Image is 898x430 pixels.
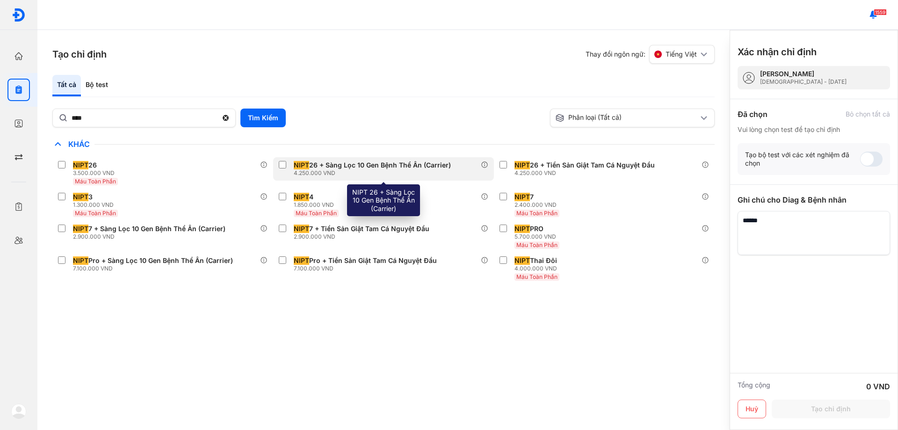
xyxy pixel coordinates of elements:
img: logo [12,8,26,22]
span: NIPT [73,193,88,201]
div: Thay đổi ngôn ngữ: [586,45,715,64]
span: Máu Toàn Phần [296,210,337,217]
div: 4 [294,193,313,201]
span: Máu Toàn Phần [75,210,116,217]
div: 3 [73,193,93,201]
span: Máu Toàn Phần [516,273,558,280]
div: 4.000.000 VND [514,265,561,272]
div: Tổng cộng [738,381,770,392]
span: Tiếng Việt [666,50,697,58]
div: Tạo bộ test với các xét nghiệm đã chọn [745,151,860,168]
div: 5.700.000 VND [514,233,561,241]
div: Ghi chú cho Diag & Bệnh nhân [738,194,890,205]
div: 4.250.000 VND [294,169,455,177]
span: NIPT [73,161,88,169]
div: 2.900.000 VND [73,233,229,241]
div: 7 [514,193,534,201]
span: Máu Toàn Phần [516,241,558,248]
span: NIPT [294,225,309,233]
div: Pro + Sàng Lọc 10 Gen Bệnh Thể Ẩn (Carrier) [73,256,233,265]
div: [PERSON_NAME] [760,70,847,78]
span: NIPT [294,161,309,169]
div: 7 + Tiền Sản Giật Tam Cá Nguyệt Đầu [294,225,429,233]
span: NIPT [514,225,530,233]
span: NIPT [294,193,309,201]
span: 1559 [874,9,887,15]
button: Tìm Kiếm [240,109,286,127]
div: 3.500.000 VND [73,169,120,177]
div: 1.850.000 VND [294,201,340,209]
div: Bộ test [81,75,113,96]
div: Pro + Tiền Sản Giật Tam Cá Nguyệt Đầu [294,256,437,265]
div: Bỏ chọn tất cả [846,110,890,118]
span: Máu Toàn Phần [75,178,116,185]
div: Thai Đôi [514,256,557,265]
div: 26 + Tiền Sản Giật Tam Cá Nguyệt Đầu [514,161,655,169]
h3: Xác nhận chỉ định [738,45,817,58]
div: 0 VND [866,381,890,392]
div: 7 + Sàng Lọc 10 Gen Bệnh Thể Ẩn (Carrier) [73,225,225,233]
div: 2.400.000 VND [514,201,561,209]
h3: Tạo chỉ định [52,48,107,61]
div: 26 [73,161,97,169]
div: 7.100.000 VND [73,265,237,272]
span: NIPT [73,256,88,265]
div: 4.250.000 VND [514,169,659,177]
div: Đã chọn [738,109,768,120]
img: logo [11,404,26,419]
div: 7.100.000 VND [294,265,441,272]
div: [DEMOGRAPHIC_DATA] - [DATE] [760,78,847,86]
div: Vui lòng chọn test để tạo chỉ định [738,125,890,134]
span: Máu Toàn Phần [516,210,558,217]
span: NIPT [294,256,309,265]
span: NIPT [514,161,530,169]
span: NIPT [514,256,530,265]
button: Tạo chỉ định [772,400,890,418]
div: Tất cả [52,75,81,96]
div: 2.900.000 VND [294,233,433,241]
button: Huỷ [738,400,766,418]
div: 1.300.000 VND [73,201,120,209]
span: NIPT [514,193,530,201]
div: 26 + Sàng Lọc 10 Gen Bệnh Thể Ẩn (Carrier) [294,161,451,169]
div: Phân loại (Tất cả) [555,113,698,123]
span: Khác [64,139,94,149]
div: PRO [514,225,543,233]
span: NIPT [73,225,88,233]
